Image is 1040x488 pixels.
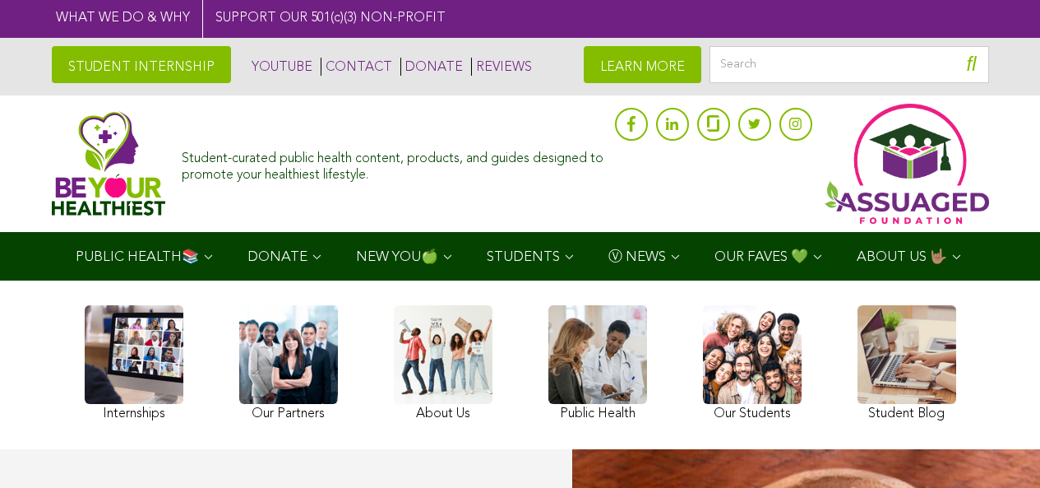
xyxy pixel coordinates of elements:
[608,250,666,264] span: Ⓥ NEWS
[356,250,438,264] span: NEW YOU🍏
[714,250,808,264] span: OUR FAVES 💚
[52,46,231,83] a: STUDENT INTERNSHIP
[247,58,312,76] a: YOUTUBE
[247,250,307,264] span: DONATE
[76,250,199,264] span: PUBLIC HEALTH📚
[707,115,719,132] img: glassdoor
[321,58,392,76] a: CONTACT
[710,46,989,83] input: Search
[958,409,1040,488] iframe: Chat Widget
[52,111,166,216] img: Assuaged
[400,58,463,76] a: DONATE
[52,232,989,281] div: Navigation Menu
[584,46,701,83] a: LEARN MORE
[857,250,947,264] span: ABOUT US 🤟🏽
[825,104,989,224] img: Assuaged App
[471,58,532,76] a: REVIEWS
[487,250,560,264] span: STUDENTS
[182,143,606,183] div: Student-curated public health content, products, and guides designed to promote your healthiest l...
